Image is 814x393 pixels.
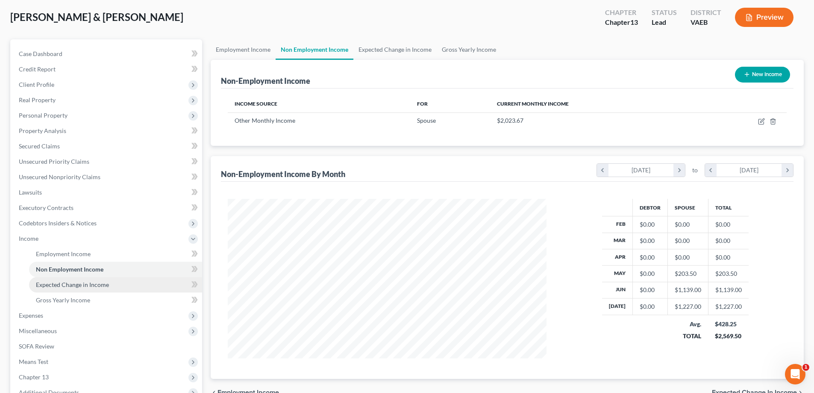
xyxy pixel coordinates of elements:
[667,199,708,216] th: Spouse
[12,339,202,354] a: SOFA Review
[782,164,793,177] i: chevron_right
[640,236,661,245] div: $0.00
[675,220,701,229] div: $0.00
[19,312,43,319] span: Expenses
[691,18,721,27] div: VAEB
[708,233,749,249] td: $0.00
[276,39,353,60] a: Non Employment Income
[640,220,661,229] div: $0.00
[12,200,202,216] a: Executory Contracts
[602,266,633,282] th: May
[12,62,202,77] a: Credit Report
[497,117,523,124] span: $2,023.67
[652,18,677,27] div: Lead
[715,320,742,328] div: $428.25
[708,266,749,282] td: $203.50
[19,219,97,227] span: Codebtors Insiders & Notices
[640,253,661,262] div: $0.00
[19,327,57,334] span: Miscellaneous
[19,358,48,365] span: Means Test
[675,253,701,262] div: $0.00
[802,364,809,371] span: 1
[602,249,633,265] th: Apr
[675,286,701,294] div: $1,139.00
[12,185,202,200] a: Lawsuits
[602,298,633,315] th: [DATE]
[437,39,501,60] a: Gross Yearly Income
[36,281,109,288] span: Expected Change in Income
[602,233,633,249] th: Mar
[675,236,701,245] div: $0.00
[221,76,310,86] div: Non-Employment Income
[417,117,436,124] span: Spouse
[674,320,701,328] div: Avg.
[19,158,89,165] span: Unsecured Priority Claims
[19,373,49,381] span: Chapter 13
[708,282,749,298] td: $1,139.00
[12,139,202,154] a: Secured Claims
[640,286,661,294] div: $0.00
[675,269,701,278] div: $203.50
[705,164,717,177] i: chevron_left
[602,216,633,233] th: Feb
[708,249,749,265] td: $0.00
[12,169,202,185] a: Unsecured Nonpriority Claims
[19,343,54,350] span: SOFA Review
[692,166,698,174] span: to
[19,81,54,88] span: Client Profile
[652,8,677,18] div: Status
[12,154,202,169] a: Unsecured Priority Claims
[602,282,633,298] th: Jun
[417,100,428,107] span: For
[221,169,345,179] div: Non-Employment Income By Month
[597,164,608,177] i: chevron_left
[735,8,793,27] button: Preview
[19,127,66,134] span: Property Analysis
[708,216,749,233] td: $0.00
[12,123,202,139] a: Property Analysis
[640,302,661,311] div: $0.00
[29,246,202,262] a: Employment Income
[211,39,276,60] a: Employment Income
[36,250,91,257] span: Employment Income
[353,39,437,60] a: Expected Change in Income
[735,67,790,83] button: New Income
[29,277,202,293] a: Expected Change in Income
[12,46,202,62] a: Case Dashboard
[640,269,661,278] div: $0.00
[708,199,749,216] th: Total
[19,65,56,73] span: Credit Report
[235,100,277,107] span: Income Source
[10,11,183,23] span: [PERSON_NAME] & [PERSON_NAME]
[708,298,749,315] td: $1,227.00
[29,293,202,308] a: Gross Yearly Income
[675,302,701,311] div: $1,227.00
[630,18,638,26] span: 13
[605,18,638,27] div: Chapter
[19,189,42,196] span: Lawsuits
[19,173,100,180] span: Unsecured Nonpriority Claims
[19,50,62,57] span: Case Dashboard
[36,266,103,273] span: Non Employment Income
[19,142,60,150] span: Secured Claims
[19,96,56,103] span: Real Property
[608,164,674,177] div: [DATE]
[29,262,202,277] a: Non Employment Income
[605,8,638,18] div: Chapter
[19,112,68,119] span: Personal Property
[497,100,569,107] span: Current Monthly Income
[632,199,667,216] th: Debtor
[235,117,295,124] span: Other Monthly Income
[673,164,685,177] i: chevron_right
[715,332,742,340] div: $2,569.50
[717,164,782,177] div: [DATE]
[36,296,90,304] span: Gross Yearly Income
[785,364,805,384] iframe: Intercom live chat
[691,8,721,18] div: District
[19,235,38,242] span: Income
[19,204,73,211] span: Executory Contracts
[674,332,701,340] div: TOTAL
